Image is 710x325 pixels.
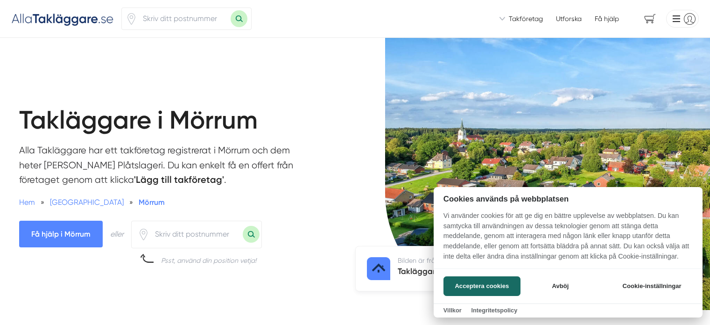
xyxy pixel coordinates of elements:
p: Vi använder cookies för att ge dig en bättre upplevelse av webbplatsen. Du kan samtycka till anvä... [434,211,703,268]
a: Integritetspolicy [471,307,517,314]
button: Acceptera cookies [443,276,520,296]
a: Villkor [443,307,462,314]
h2: Cookies används på webbplatsen [434,195,703,203]
button: Cookie-inställningar [611,276,693,296]
button: Avböj [523,276,598,296]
